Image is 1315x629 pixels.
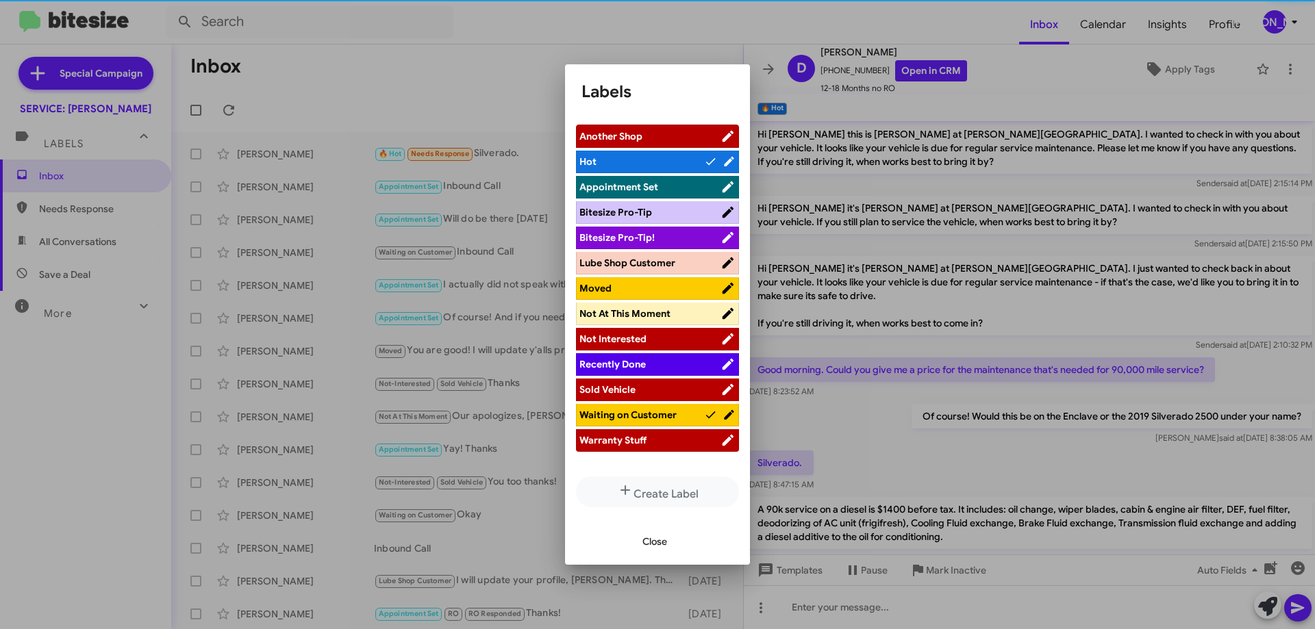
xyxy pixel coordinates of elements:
[579,181,658,193] span: Appointment Set
[579,307,671,320] span: Not At This Moment
[581,81,734,103] h1: Labels
[579,434,647,446] span: Warranty Stuff
[642,529,667,554] span: Close
[631,529,678,554] button: Close
[579,333,647,345] span: Not Interested
[579,409,677,421] span: Waiting on Customer
[579,257,675,269] span: Lube Shop Customer
[579,358,646,370] span: Recently Done
[579,155,597,168] span: Hot
[579,130,642,142] span: Another Shop
[579,231,655,244] span: Bitesize Pro-Tip!
[579,282,612,294] span: Moved
[576,476,739,507] button: Create Label
[579,383,636,396] span: Sold Vehicle
[579,206,652,218] span: Bitesize Pro-Tip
